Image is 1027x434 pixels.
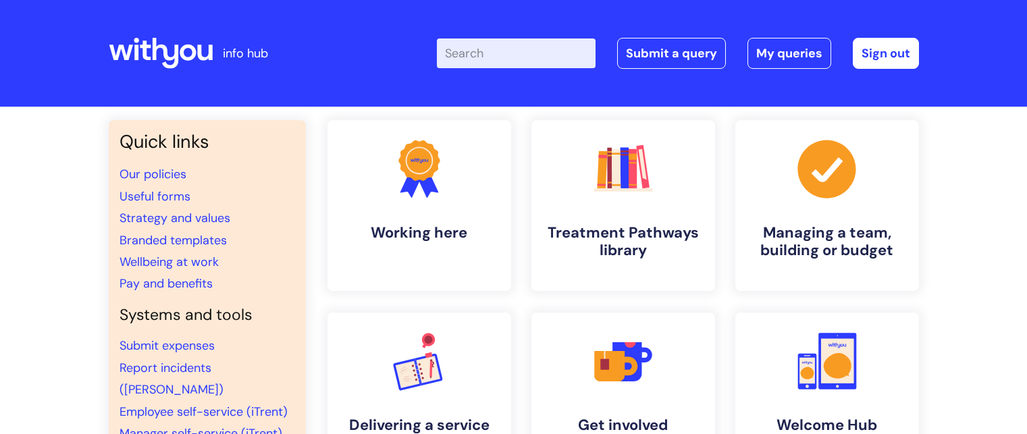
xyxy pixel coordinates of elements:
h4: Treatment Pathways library [542,224,704,260]
h4: Welcome Hub [746,416,908,434]
a: Useful forms [120,188,190,205]
a: Treatment Pathways library [531,120,715,291]
h4: Working here [338,224,500,242]
a: Wellbeing at work [120,254,219,270]
a: My queries [747,38,831,69]
input: Search [437,38,596,68]
a: Submit expenses [120,337,215,354]
a: Submit a query [617,38,726,69]
a: Report incidents ([PERSON_NAME]) [120,360,223,398]
h4: Managing a team, building or budget [746,224,908,260]
a: Our policies [120,166,186,182]
a: Managing a team, building or budget [735,120,919,291]
a: Branded templates [120,232,227,248]
div: | - [437,38,919,69]
a: Working here [327,120,511,291]
a: Sign out [853,38,919,69]
h4: Get involved [542,416,704,434]
h4: Systems and tools [120,306,295,325]
a: Pay and benefits [120,275,213,292]
a: Employee self-service (iTrent) [120,404,288,420]
h4: Delivering a service [338,416,500,434]
a: Strategy and values [120,210,230,226]
p: info hub [223,43,268,64]
h3: Quick links [120,131,295,153]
